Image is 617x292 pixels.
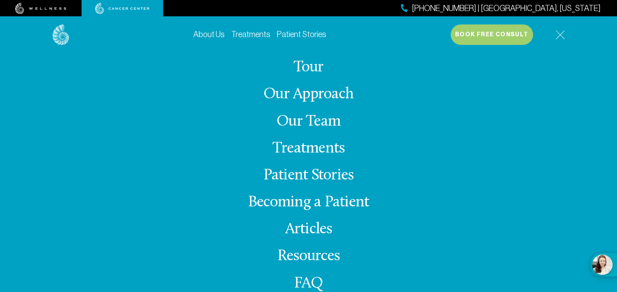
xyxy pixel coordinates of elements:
a: Patient Stories [277,30,326,39]
img: cancer center [95,3,150,14]
button: Book Free Consult [451,24,533,45]
img: logo [53,24,69,45]
a: Our Approach [263,86,354,102]
a: Patient Stories [263,168,354,184]
a: Treatments [272,141,345,157]
a: Resources [277,248,340,264]
a: Our Team [276,114,341,130]
a: Articles [285,221,332,237]
a: [PHONE_NUMBER] | [GEOGRAPHIC_DATA], [US_STATE] [401,2,601,14]
a: Tour [294,60,324,75]
img: wellness [15,3,66,14]
a: Becoming a Patient [248,195,369,210]
span: [PHONE_NUMBER] | [GEOGRAPHIC_DATA], [US_STATE] [412,2,601,14]
img: icon-hamburger [555,30,565,40]
a: Treatments [231,30,270,39]
a: FAQ [294,276,323,292]
a: About Us [193,30,225,39]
